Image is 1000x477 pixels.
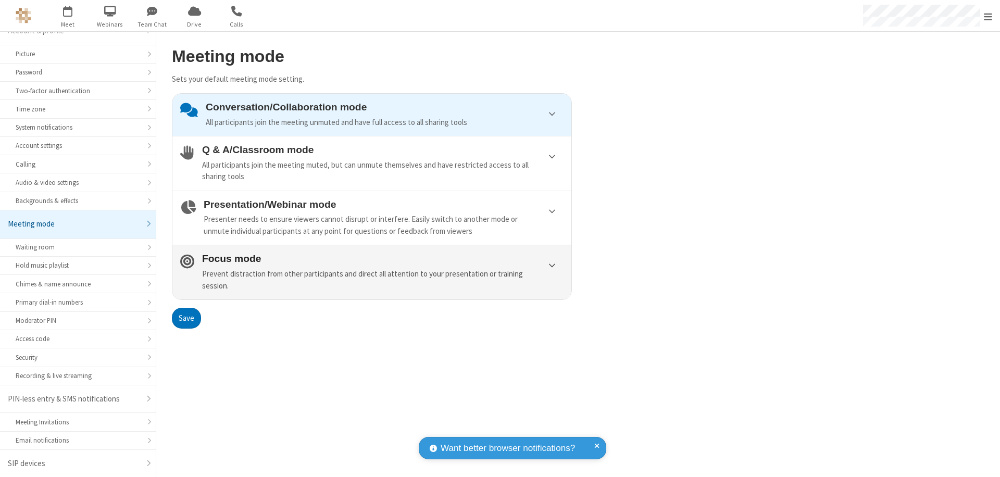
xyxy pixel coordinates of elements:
[16,49,140,59] div: Picture
[217,20,256,29] span: Calls
[16,417,140,427] div: Meeting Invitations
[172,73,572,85] p: Sets your default meeting mode setting.
[16,141,140,150] div: Account settings
[16,122,140,132] div: System notifications
[16,242,140,252] div: Waiting room
[8,218,140,230] div: Meeting mode
[16,86,140,96] div: Two-factor authentication
[202,159,564,183] div: All participants join the meeting muted, but can unmute themselves and have restricted access to ...
[206,102,564,112] h4: Conversation/Collaboration mode
[175,20,214,29] span: Drive
[441,442,575,455] span: Want better browser notifications?
[16,435,140,445] div: Email notifications
[202,144,564,155] h4: Q & A/Classroom mode
[204,199,564,210] h4: Presentation/Webinar mode
[172,308,201,329] button: Save
[202,268,564,292] div: Prevent distraction from other participants and direct all attention to your presentation or trai...
[16,334,140,344] div: Access code
[16,8,31,23] img: QA Selenium DO NOT DELETE OR CHANGE
[16,297,140,307] div: Primary dial-in numbers
[16,316,140,325] div: Moderator PIN
[172,47,572,66] h2: Meeting mode
[16,353,140,362] div: Security
[202,253,564,264] h4: Focus mode
[16,178,140,187] div: Audio & video settings
[16,196,140,206] div: Backgrounds & effects
[16,104,140,114] div: Time zone
[48,20,87,29] span: Meet
[16,260,140,270] div: Hold music playlist
[8,393,140,405] div: PIN-less entry & SMS notifications
[133,20,172,29] span: Team Chat
[16,371,140,381] div: Recording & live streaming
[16,279,140,289] div: Chimes & name announce
[204,214,564,237] div: Presenter needs to ensure viewers cannot disrupt or interfere. Easily switch to another mode or u...
[91,20,130,29] span: Webinars
[16,159,140,169] div: Calling
[8,458,140,470] div: SIP devices
[206,117,564,129] div: All participants join the meeting unmuted and have full access to all sharing tools
[16,67,140,77] div: Password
